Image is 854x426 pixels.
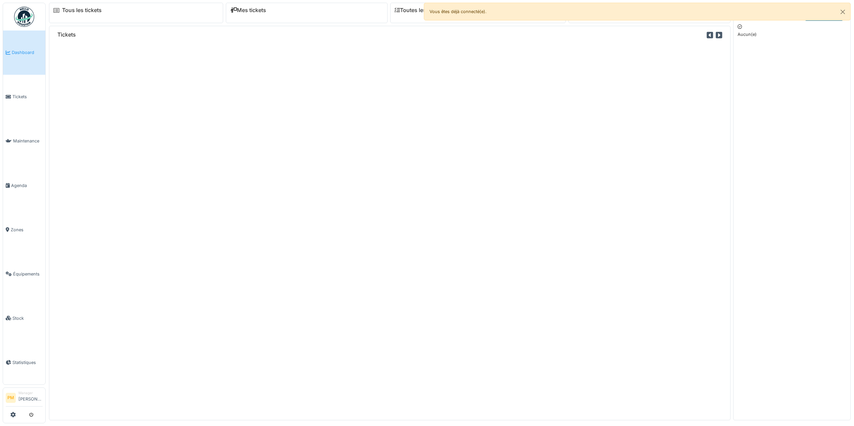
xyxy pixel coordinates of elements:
[3,340,45,384] a: Statistiques
[3,252,45,296] a: Équipements
[738,31,846,38] p: Aucun(e)
[424,3,851,20] div: Vous êtes déjà connecté(e).
[835,3,850,21] button: Close
[13,138,43,144] span: Maintenance
[3,119,45,163] a: Maintenance
[12,94,43,100] span: Tickets
[62,7,102,13] a: Tous les tickets
[6,393,16,403] li: PM
[12,49,43,56] span: Dashboard
[18,390,43,405] li: [PERSON_NAME]
[13,271,43,277] span: Équipements
[3,163,45,207] a: Agenda
[3,296,45,340] a: Stock
[18,390,43,395] div: Manager
[11,227,43,233] span: Zones
[12,315,43,321] span: Stock
[3,75,45,119] a: Tickets
[57,32,76,38] h6: Tickets
[395,7,445,13] a: Toutes les tâches
[3,31,45,75] a: Dashboard
[6,390,43,407] a: PM Manager[PERSON_NAME]
[12,359,43,366] span: Statistiques
[11,182,43,189] span: Agenda
[14,7,34,27] img: Badge_color-CXgf-gQk.svg
[230,7,266,13] a: Mes tickets
[3,207,45,252] a: Zones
